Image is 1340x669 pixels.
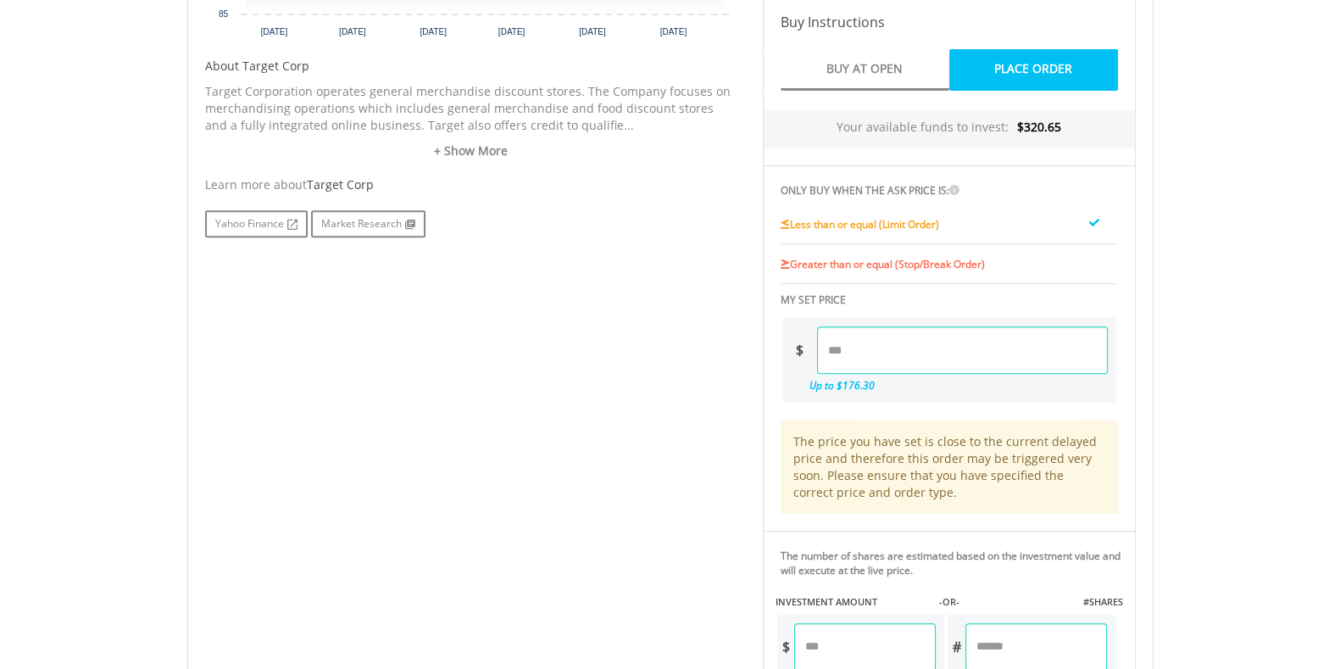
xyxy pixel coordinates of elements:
text: [DATE] [420,27,447,36]
text: 85 [218,9,228,19]
label: -OR- [938,595,959,609]
a: Buy At Open [781,49,949,91]
text: [DATE] [659,27,687,36]
h5: About Target Corp [205,58,737,75]
h4: Buy Instructions [781,12,1118,32]
a: Yahoo Finance [205,210,308,237]
h6: MY SET PRICE [781,293,1118,308]
div: Up to $ [809,374,1108,393]
div: $ [782,326,817,374]
span: Greater than or equal (Stop/Break Order) [790,257,985,271]
label: INVESTMENT AMOUNT [776,595,877,609]
h6: ONLY BUY WHEN THE ASK PRICE IS: [781,183,1118,198]
p: Target Corporation operates general merchandise discount stores. The Company focuses on merchandi... [205,83,737,134]
a: + Show More [205,142,737,159]
span: 176.30 [842,378,875,393]
text: [DATE] [579,27,606,36]
a: Place Order [949,49,1118,91]
div: Your available funds to invest: [764,110,1135,148]
text: [DATE] [498,27,525,36]
div: The number of shares are estimated based on the investment value and will execute at the live price. [781,549,1128,577]
a: Market Research [311,210,425,237]
span: $320.65 [1017,119,1061,135]
text: [DATE] [260,27,287,36]
label: #SHARES [1082,595,1122,609]
span: Less than or equal (Limit Order) [790,217,939,231]
span: Target Corp [307,176,374,192]
div: The price you have set is close to the current delayed price and therefore this order may be trig... [781,421,1118,514]
text: [DATE] [339,27,366,36]
div: Learn more about [205,176,737,193]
